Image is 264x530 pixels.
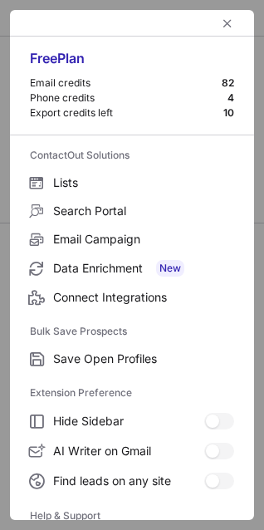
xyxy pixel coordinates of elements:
label: Connect Integrations [10,283,254,312]
button: left-button [218,13,237,33]
span: Lists [53,175,234,190]
label: Search Portal [10,197,254,225]
label: Lists [10,169,254,197]
span: Save Open Profiles [53,351,234,366]
span: Find leads on any site [53,474,204,488]
div: Phone credits [30,91,227,105]
button: right-button [27,15,43,32]
div: Email credits [30,76,222,90]
label: ContactOut Solutions [30,142,234,169]
div: 82 [222,76,234,90]
div: 10 [223,106,234,120]
label: Save Open Profiles [10,345,254,373]
span: Email Campaign [53,232,234,247]
div: Export credits left [30,106,223,120]
label: Help & Support [30,503,234,529]
label: Extension Preference [30,380,234,406]
label: Bulk Save Prospects [30,318,234,345]
span: AI Writer on Gmail [53,444,204,459]
label: Email Campaign [10,225,254,253]
div: 4 [227,91,234,105]
label: Hide Sidebar [10,406,254,436]
span: Hide Sidebar [53,414,204,429]
span: Search Portal [53,204,234,218]
div: Free Plan [30,50,234,76]
span: Data Enrichment [53,260,234,277]
label: Find leads on any site [10,466,254,496]
span: Connect Integrations [53,290,234,305]
label: AI Writer on Gmail [10,436,254,466]
span: New [156,260,184,277]
label: Data Enrichment New [10,253,254,283]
